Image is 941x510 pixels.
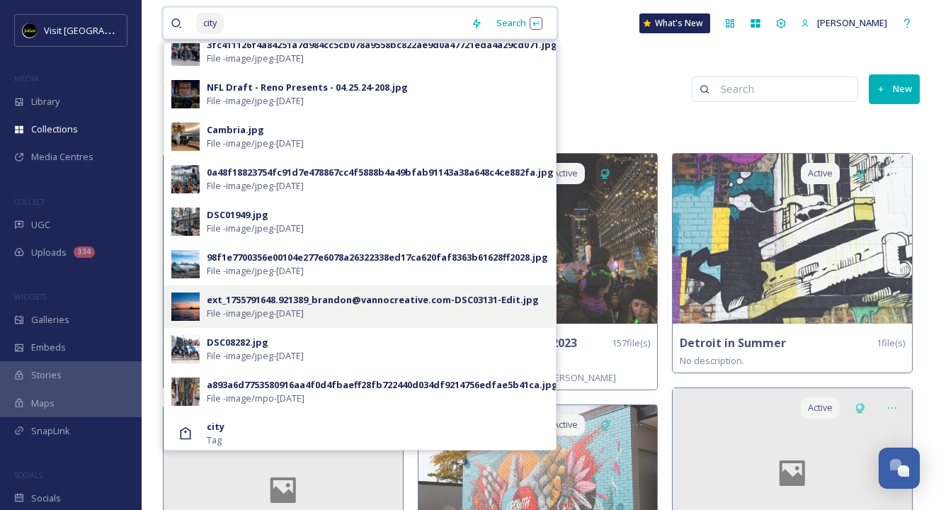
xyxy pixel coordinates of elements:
[808,166,833,180] span: Active
[680,354,744,367] span: No description.
[207,264,304,278] span: File - image/jpeg - [DATE]
[31,341,66,354] span: Embeds
[171,80,200,108] img: 613bb9c7-7296-4875-838b-c91d00a16c00.jpg
[171,165,200,193] img: 1cf12569-8418-4435-b3cd-9ace2bca7206.jpg
[207,349,304,363] span: File - image/jpeg - [DATE]
[869,74,920,103] button: New
[31,246,67,259] span: Uploads
[207,307,304,320] span: File - image/jpeg - [DATE]
[207,392,304,405] span: File - image/mpo - [DATE]
[207,251,548,264] div: 98f1e7700356e00104e277e6078a26322338ed17ca620faf8363b61628ff2028.jpg
[207,293,539,307] div: ext_1755791648.921389_brandon@vannocreative.com-DSC03131-Edit.jpg
[877,336,905,350] span: 1 file(s)
[14,196,45,207] span: COLLECT
[31,123,78,136] span: Collections
[207,433,222,447] span: Tag
[207,94,304,108] span: File - image/jpeg - [DATE]
[171,335,200,363] img: aa107ee5-c2a0-470c-a9dd-09aa6a91e473.jpg
[207,378,558,392] div: a893a6d7753580916aa4f0d4fbaeff28fb722440d034df9214756edfae5b41ca.jpg
[817,16,887,29] span: [PERSON_NAME]
[639,13,710,33] a: What's New
[207,208,268,222] div: DSC01949.jpg
[794,9,894,37] a: [PERSON_NAME]
[31,424,70,438] span: SnapLink
[74,246,95,258] div: 334
[207,52,304,65] span: File - image/jpeg - [DATE]
[14,73,39,84] span: MEDIA
[207,137,304,150] span: File - image/jpeg - [DATE]
[680,335,786,351] strong: Detroit in Summer
[207,166,554,179] div: 0a48f18823754fc91d7e478867cc4f5888b4a49bfab91143a38a648c4ce882fa.jpg
[207,179,304,193] span: File - image/jpeg - [DATE]
[207,123,264,137] div: Cambria.jpg
[31,95,59,108] span: Library
[673,154,912,324] img: c5be5f21-a804-4496-bfd4-994210a59486.jpg
[44,23,154,37] span: Visit [GEOGRAPHIC_DATA]
[31,397,55,410] span: Maps
[171,293,200,321] img: 9831a2bb-e104-4a16-96b4-6e5486cf238e.jpg
[207,336,268,349] div: DSC08282.jpg
[14,291,47,302] span: WIDGETS
[31,368,62,382] span: Stories
[207,420,224,433] strong: city
[171,123,200,151] img: 2dca2063-aa6b-481c-9932-bd26b39e8deb.jpg
[553,166,578,180] span: Active
[31,218,50,232] span: UGC
[879,448,920,489] button: Open Chat
[612,336,650,350] span: 157 file(s)
[553,418,578,431] span: Active
[23,23,37,38] img: VISIT%20DETROIT%20LOGO%20-%20BLACK%20BACKGROUND.png
[207,222,304,235] span: File - image/jpeg - [DATE]
[489,9,549,37] div: Search
[171,250,200,278] img: 6d6fcc2d-ef4c-4651-82af-1afcef5d810e.jpg
[207,81,408,94] div: NFL Draft - Reno Presents - 04.25.24-208.jpg
[713,75,850,103] input: Search
[207,38,557,52] div: 3fc411126f4a84251a7d984cc5cb078a9558bc822ae9d0a47721eda4a29cd071.jpg
[31,313,69,327] span: Galleries
[808,401,833,414] span: Active
[31,492,61,505] span: Socials
[31,150,93,164] span: Media Centres
[171,208,200,236] img: 86177913-8e92-4f34-a280-fbff929c870a.jpg
[196,13,224,33] span: city
[171,38,200,66] img: 058ae505-3be5-4991-9f04-2f4aff60173c.jpg
[171,378,200,406] img: d8c7f727-236d-4095-bba9-f6df1c396385.jpg
[14,470,42,480] span: SOCIALS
